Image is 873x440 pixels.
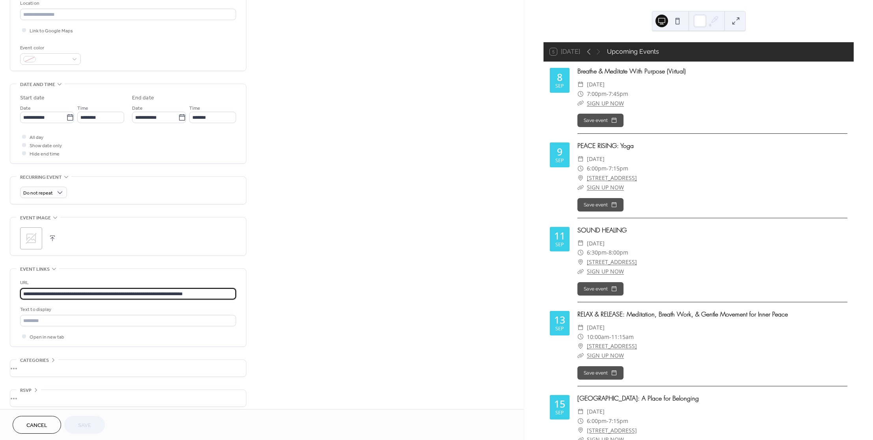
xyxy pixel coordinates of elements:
div: Sep [555,84,564,89]
div: ​ [577,99,584,108]
span: 7:15pm [609,164,628,173]
span: All day [30,133,43,142]
span: - [609,332,611,342]
a: RELAX & RELEASE: Meditation, Breath Work, & Gentle Movement for Inner Peace [577,310,788,318]
button: Save event [577,282,624,296]
span: 6:00pm [587,416,607,426]
div: Sep [555,158,564,163]
a: [STREET_ADDRESS] [587,173,637,183]
a: [STREET_ADDRESS] [587,257,637,267]
span: Event links [20,265,50,273]
span: - [607,248,609,257]
span: 8:00pm [609,248,628,257]
a: SIGN UP NOW [587,352,624,359]
span: Date [20,104,31,112]
div: Upcoming Events [607,47,659,56]
div: ​ [577,80,584,89]
span: Show date only [30,142,62,150]
div: ​ [577,257,584,267]
a: SIGN UP NOW [587,183,624,191]
span: - [607,416,609,426]
div: ; [20,227,42,249]
div: ​ [577,248,584,257]
button: Save event [577,366,624,380]
div: End date [132,94,154,102]
span: [DATE] [587,407,605,416]
span: Hide end time [30,150,60,158]
span: Link to Google Maps [30,27,73,35]
span: 7:00pm [587,89,607,99]
span: - [607,164,609,173]
button: Save event [577,114,624,127]
span: 7:45pm [609,89,628,99]
div: 11 [554,231,565,241]
div: ••• [10,390,246,406]
div: ​ [577,164,584,173]
div: ​ [577,173,584,183]
div: ​ [577,89,584,99]
span: Categories [20,356,49,365]
span: 6:00pm [587,164,607,173]
div: 8 [557,72,562,82]
div: ​ [577,183,584,192]
div: 15 [554,399,565,409]
a: Breathe & Meditate With Purpose (Virtual) [577,67,686,75]
span: Date and time [20,81,55,89]
span: 6:30pm [587,248,607,257]
span: [DATE] [587,323,605,332]
div: ​ [577,267,584,276]
div: ​ [577,323,584,332]
span: Time [77,104,88,112]
button: Cancel [13,416,61,434]
div: ​ [577,332,584,342]
div: ​ [577,154,584,164]
div: 13 [554,315,565,325]
button: Save event [577,198,624,212]
a: [GEOGRAPHIC_DATA]: A Place for Belonging [577,394,699,403]
div: ••• [10,360,246,376]
div: 9 [557,147,562,157]
div: ​ [577,239,584,248]
span: [DATE] [587,239,605,248]
a: SOUND HEALING [577,226,627,234]
div: ​ [577,351,584,360]
span: Recurring event [20,173,62,182]
div: Start date [20,94,45,102]
span: Do not repeat [23,189,53,198]
span: 7:15pm [609,416,628,426]
div: Text to display [20,305,235,314]
div: Event color [20,44,79,52]
a: [STREET_ADDRESS] [587,426,637,435]
a: SIGN UP NOW [587,99,624,107]
div: Sep [555,326,564,331]
span: [DATE] [587,154,605,164]
span: Time [189,104,200,112]
div: Sep [555,410,564,416]
div: ​ [577,407,584,416]
div: ​ [577,416,584,426]
span: Open in new tab [30,333,64,341]
div: URL [20,279,235,287]
a: [STREET_ADDRESS] [587,341,637,351]
div: ​ [577,341,584,351]
div: ​ [577,426,584,435]
span: - [607,89,609,99]
span: Event image [20,214,51,222]
span: 10:00am [587,332,609,342]
span: RSVP [20,386,32,395]
span: 11:15am [611,332,634,342]
div: Sep [555,242,564,247]
span: Cancel [26,421,47,430]
span: Date [132,104,143,112]
a: PEACE RISING: Yoga [577,141,634,150]
span: [DATE] [587,80,605,89]
a: SIGN UP NOW [587,268,624,275]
